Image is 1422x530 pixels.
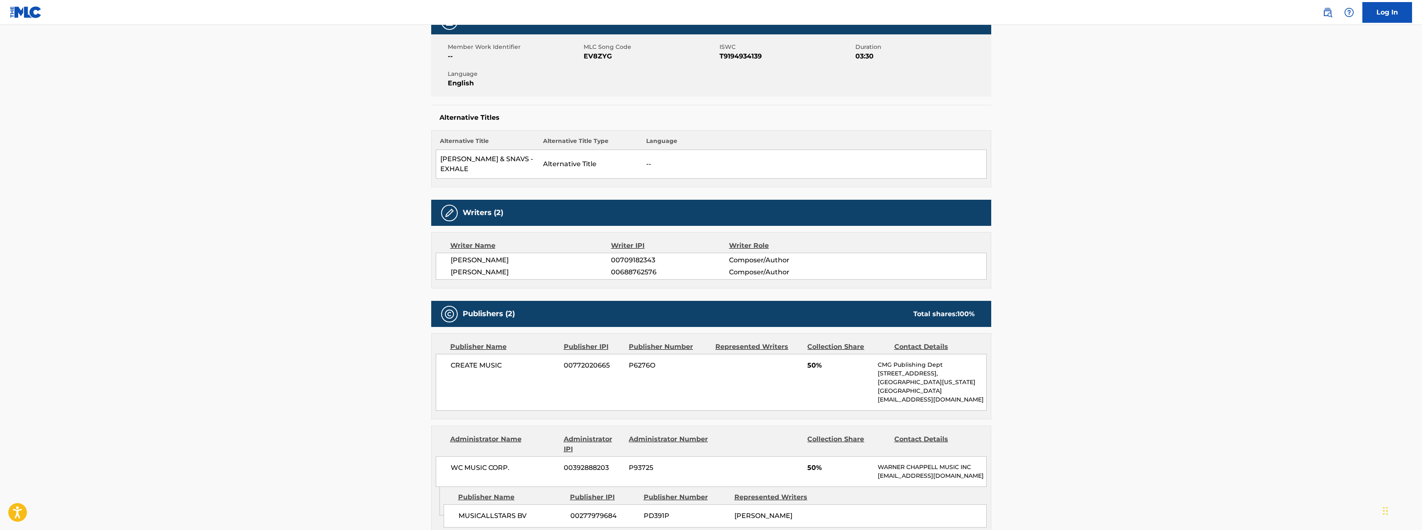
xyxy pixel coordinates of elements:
[734,512,792,520] span: [PERSON_NAME]
[450,434,558,454] div: Administrator Name
[894,342,975,352] div: Contact Details
[878,463,986,472] p: WARNER CHAPPELL MUSIC INC
[448,43,582,51] span: Member Work Identifier
[611,267,729,277] span: 00688762576
[463,309,515,319] h5: Publishers (2)
[729,241,836,251] div: Writer Role
[564,463,623,473] span: 00392888203
[1383,499,1388,523] div: Drag
[644,492,728,502] div: Publisher Number
[10,6,42,18] img: MLC Logo
[564,342,623,352] div: Publisher IPI
[1323,7,1333,17] img: search
[729,267,836,277] span: Composer/Author
[439,114,983,122] h5: Alternative Titles
[878,378,986,387] p: [GEOGRAPHIC_DATA][US_STATE]
[584,51,717,61] span: EV8ZYG
[450,241,611,251] div: Writer Name
[611,255,729,265] span: 00709182343
[894,434,975,454] div: Contact Details
[1362,2,1412,23] a: Log In
[564,434,623,454] div: Administrator IPI
[1319,4,1336,21] a: Public Search
[629,463,709,473] span: P93725
[463,208,503,218] h5: Writers (2)
[729,255,836,265] span: Composer/Author
[611,241,729,251] div: Writer IPI
[629,342,709,352] div: Publisher Number
[448,70,582,78] span: Language
[715,342,801,352] div: Represented Writers
[570,492,637,502] div: Publisher IPI
[913,309,975,319] div: Total shares:
[807,434,888,454] div: Collection Share
[642,150,986,179] td: --
[878,361,986,369] p: CMG Publishing Dept
[436,137,539,150] th: Alternative Title
[1344,7,1354,17] img: help
[448,51,582,61] span: --
[451,267,611,277] span: [PERSON_NAME]
[644,511,728,521] span: PD391P
[458,492,564,502] div: Publisher Name
[570,511,637,521] span: 00277979684
[451,361,558,370] span: CREATE MUSIC
[629,361,709,370] span: P6276O
[564,361,623,370] span: 00772020665
[807,463,872,473] span: 50%
[444,208,454,218] img: Writers
[878,472,986,480] p: [EMAIL_ADDRESS][DOMAIN_NAME]
[878,369,986,378] p: [STREET_ADDRESS],
[539,137,642,150] th: Alternative Title Type
[855,51,989,61] span: 03:30
[855,43,989,51] span: Duration
[719,43,853,51] span: ISWC
[1381,490,1422,530] iframe: Chat Widget
[807,342,888,352] div: Collection Share
[539,150,642,179] td: Alternative Title
[444,309,454,319] img: Publishers
[629,434,709,454] div: Administrator Number
[436,150,539,179] td: [PERSON_NAME] & SNAVS - EXHALE
[448,78,582,88] span: English
[719,51,853,61] span: T9194934139
[451,463,558,473] span: WC MUSIC CORP.
[734,492,819,502] div: Represented Writers
[450,342,558,352] div: Publisher Name
[807,361,872,370] span: 50%
[584,43,717,51] span: MLC Song Code
[957,310,975,318] span: 100 %
[878,395,986,404] p: [EMAIL_ADDRESS][DOMAIN_NAME]
[1341,4,1357,21] div: Help
[451,255,611,265] span: [PERSON_NAME]
[878,387,986,395] p: [GEOGRAPHIC_DATA]
[642,137,986,150] th: Language
[459,511,564,521] span: MUSICALLSTARS BV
